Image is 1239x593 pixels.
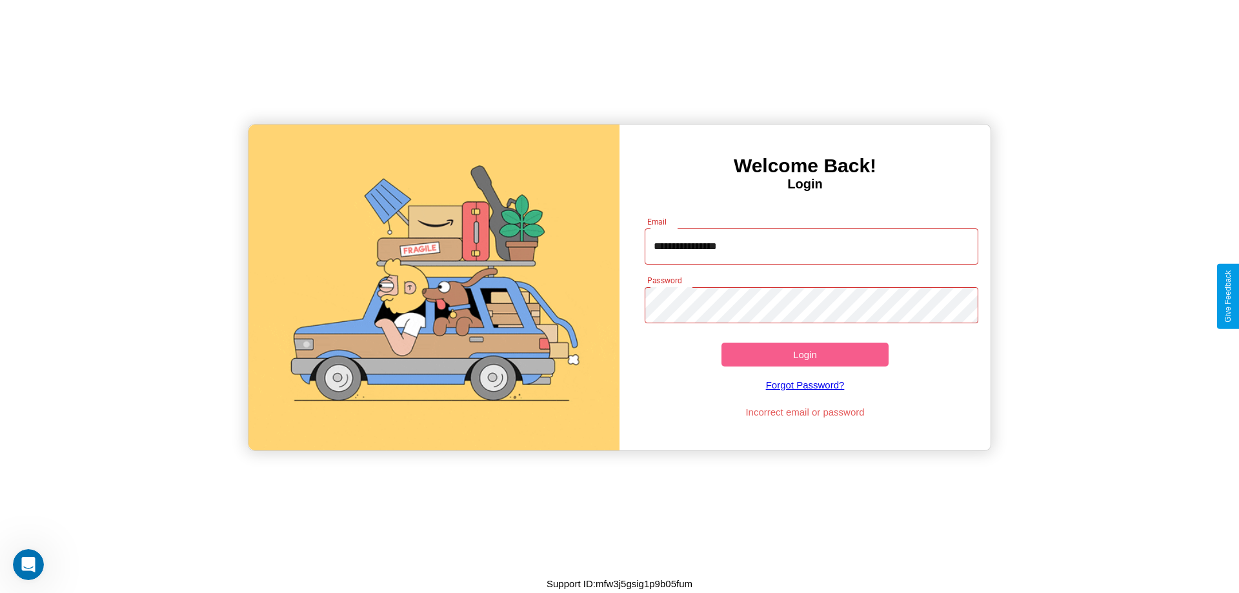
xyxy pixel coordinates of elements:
h4: Login [619,177,991,192]
p: Incorrect email or password [638,403,972,421]
button: Login [721,343,889,367]
div: Give Feedback [1224,270,1233,323]
a: Forgot Password? [638,367,972,403]
iframe: Intercom live chat [13,549,44,580]
h3: Welcome Back! [619,155,991,177]
label: Email [647,216,667,227]
label: Password [647,275,681,286]
p: Support ID: mfw3j5gsig1p9b05fum [547,575,692,592]
img: gif [248,125,619,450]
